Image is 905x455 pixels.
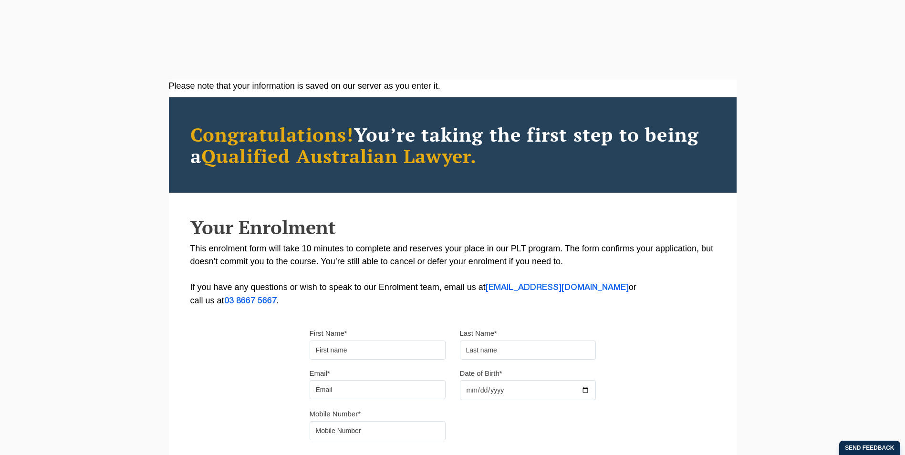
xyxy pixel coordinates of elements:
[310,421,446,440] input: Mobile Number
[190,122,354,147] span: Congratulations!
[486,284,629,291] a: [EMAIL_ADDRESS][DOMAIN_NAME]
[310,369,330,378] label: Email*
[310,409,361,419] label: Mobile Number*
[169,80,737,93] div: Please note that your information is saved on our server as you enter it.
[190,217,715,238] h2: Your Enrolment
[310,341,446,360] input: First name
[190,242,715,308] p: This enrolment form will take 10 minutes to complete and reserves your place in our PLT program. ...
[310,380,446,399] input: Email
[460,341,596,360] input: Last name
[460,369,502,378] label: Date of Birth*
[190,124,715,166] h2: You’re taking the first step to being a
[224,297,277,305] a: 03 8667 5667
[460,329,497,338] label: Last Name*
[201,143,477,168] span: Qualified Australian Lawyer.
[310,329,347,338] label: First Name*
